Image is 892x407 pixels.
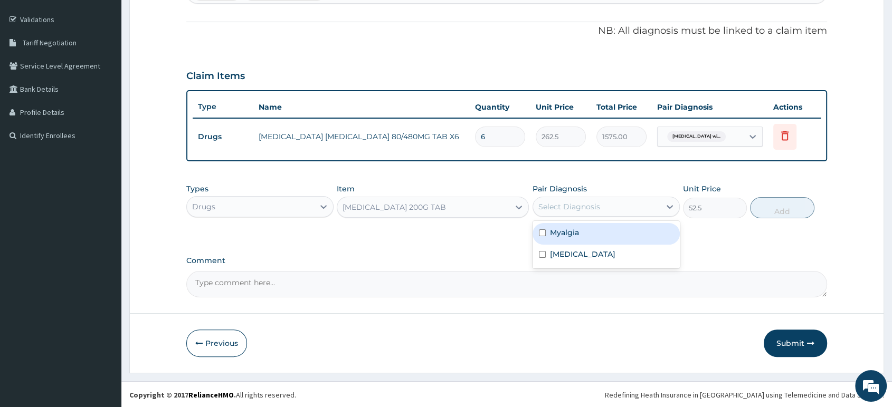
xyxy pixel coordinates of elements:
[186,24,827,38] p: NB: All diagnosis must be linked to a claim item
[253,96,470,118] th: Name
[186,330,247,357] button: Previous
[186,71,245,82] h3: Claim Items
[538,201,600,212] div: Select Diagnosis
[764,330,827,357] button: Submit
[591,96,652,118] th: Total Price
[193,127,253,147] td: Drugs
[605,390,884,400] div: Redefining Heath Insurance in [GEOGRAPHIC_DATA] using Telemedicine and Data Science!
[683,183,721,194] label: Unit Price
[23,38,77,47] span: Tariff Negotiation
[193,97,253,117] th: Type
[550,249,615,259] label: [MEDICAL_DATA]
[192,201,215,212] div: Drugs
[652,96,768,118] th: Pair Diagnosis
[253,126,470,147] td: [MEDICAL_DATA] [MEDICAL_DATA] 80/480MG TAB X6
[533,183,587,194] label: Pair Diagnosis
[129,390,236,400] strong: Copyright © 2017 .
[173,5,198,31] div: Minimize live chat window
[550,227,579,238] label: Myalgia
[667,131,726,142] span: [MEDICAL_DATA] wi...
[188,390,234,400] a: RelianceHMO
[530,96,591,118] th: Unit Price
[186,256,827,265] label: Comment
[186,185,208,193] label: Types
[343,202,446,212] div: [MEDICAL_DATA] 200G TAB
[20,53,43,79] img: d_794563401_company_1708531726252_794563401
[337,183,355,194] label: Item
[750,197,814,218] button: Add
[5,288,201,325] textarea: Type your message and hit 'Enter'
[768,96,821,118] th: Actions
[61,133,146,239] span: We're online!
[55,59,177,73] div: Chat with us now
[470,96,530,118] th: Quantity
